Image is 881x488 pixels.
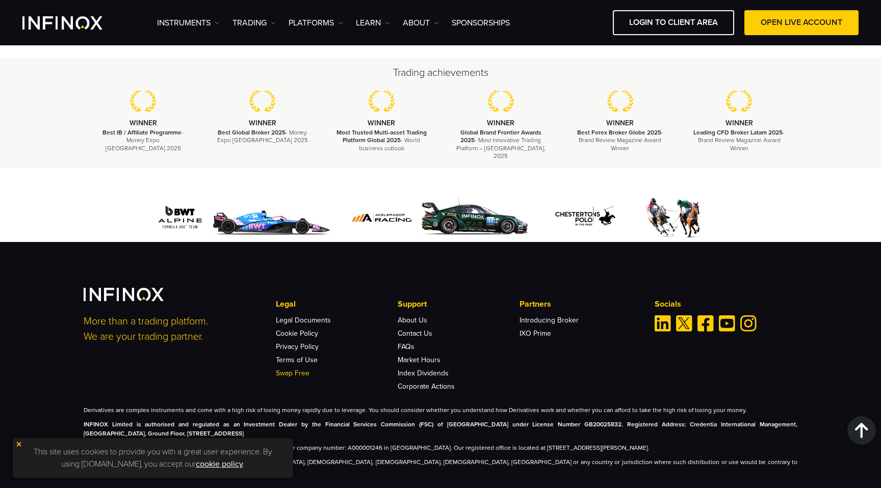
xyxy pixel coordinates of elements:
a: Terms of Use [276,356,318,364]
p: INFINOX Global Limited, trading as INFINOX is a company incorporated under company number: A00000... [84,443,797,452]
strong: INFINOX Limited is authorised and regulated as an Investment Dealer by the Financial Services Com... [84,421,797,437]
p: - Money Expo [GEOGRAPHIC_DATA] 2025 [96,129,190,152]
p: Partners [520,298,641,310]
a: Cookie Policy [276,329,318,338]
p: Socials [655,298,797,310]
strong: WINNER [725,119,753,127]
a: Twitter [676,315,692,332]
p: Legal [276,298,397,310]
a: Corporate Actions [398,382,455,391]
h2: Trading achievements [84,66,797,80]
p: - Money Expo [GEOGRAPHIC_DATA] 2025 [216,129,309,144]
a: Instruments [157,17,220,29]
a: OPEN LIVE ACCOUNT [744,10,859,35]
p: - Brand Review Magazine Award Winner [692,129,786,152]
p: More than a trading platform. We are your trading partner. [84,314,262,344]
a: FAQs [398,342,414,351]
a: PLATFORMS [289,17,343,29]
strong: WINNER [606,119,634,127]
a: Privacy Policy [276,342,319,351]
p: - World business outlook [335,129,429,152]
a: LOGIN TO CLIENT AREA [613,10,734,35]
strong: Global Brand Frontier Awards 2025 [460,129,541,144]
strong: Best Global Broker 2025 [218,129,286,136]
p: Support [398,298,519,310]
a: About Us [398,316,427,324]
a: Instagram [740,315,757,332]
p: The information on this site is not directed at residents of [GEOGRAPHIC_DATA], [DEMOGRAPHIC_DATA... [84,457,797,476]
a: cookie policy [196,459,243,469]
strong: Leading CFD Broker Latam 2025 [693,129,783,136]
p: Derivatives are complex instruments and come with a high risk of losing money rapidly due to leve... [84,405,797,415]
a: Legal Documents [276,316,331,324]
a: Index Dividends [398,369,449,377]
a: Linkedin [655,315,671,332]
p: - Most Innovative Trading Platform – [GEOGRAPHIC_DATA], 2025 [454,129,548,160]
a: Youtube [719,315,735,332]
a: INFINOX Logo [22,16,126,30]
strong: Best IB / Affiliate Programme [102,129,182,136]
a: Facebook [697,315,714,332]
a: Contact Us [398,329,432,338]
a: Learn [356,17,390,29]
a: ABOUT [403,17,439,29]
strong: Best Forex Broker Globe 2025 [577,129,661,136]
p: This site uses cookies to provide you with a great user experience. By using [DOMAIN_NAME], you a... [18,443,288,473]
strong: WINNER [129,119,157,127]
strong: Most Trusted Multi-asset Trading Platform Global 2025 [336,129,427,144]
p: - Brand Review Magazine Award Winner [573,129,667,152]
a: SPONSORSHIPS [452,17,510,29]
strong: WINNER [368,119,395,127]
a: IXO Prime [520,329,551,338]
strong: WINNER [249,119,276,127]
strong: WINNER [487,119,514,127]
a: Swap Free [276,369,309,377]
a: Introducing Broker [520,316,579,324]
a: Market Hours [398,356,440,364]
a: TRADING [232,17,276,29]
img: yellow close icon [15,441,22,448]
